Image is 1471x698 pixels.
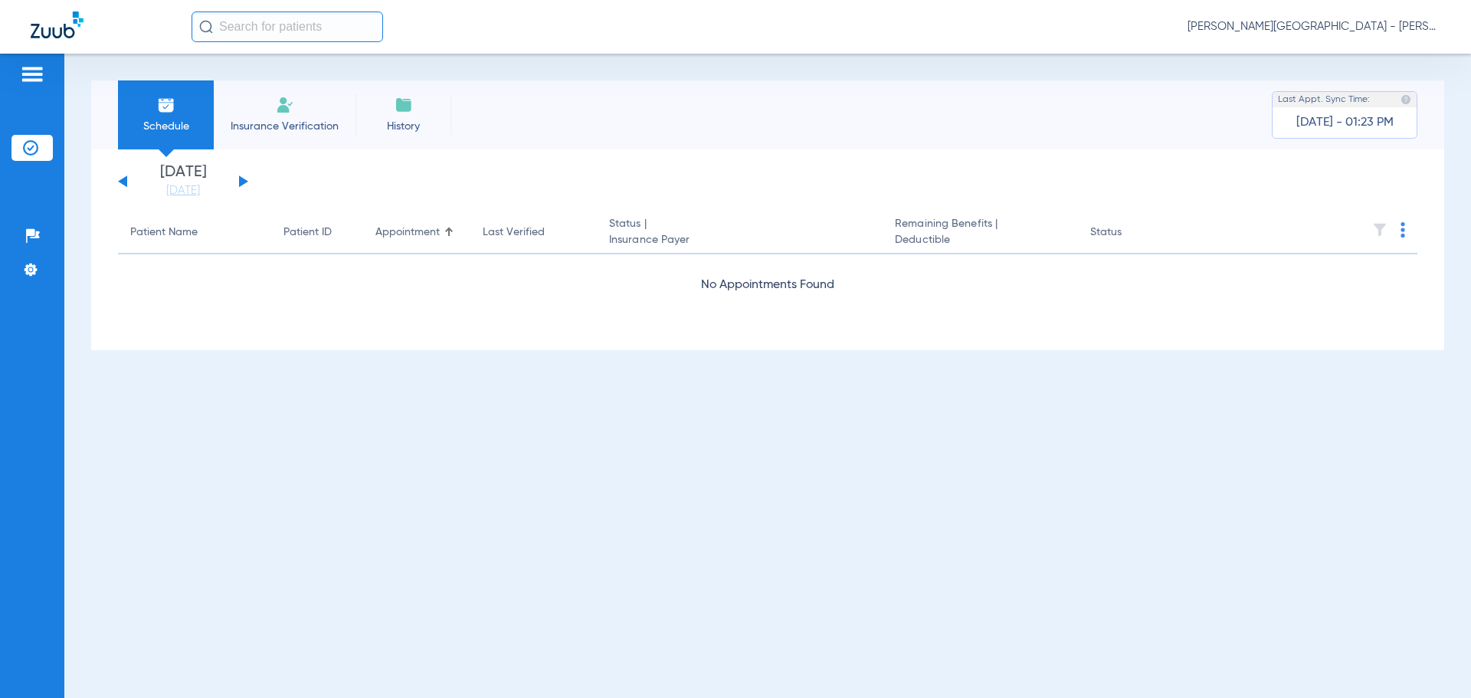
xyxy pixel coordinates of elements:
img: Zuub Logo [31,11,84,38]
span: Schedule [129,119,202,134]
div: Appointment [375,224,458,241]
div: Patient ID [283,224,332,241]
span: Insurance Payer [609,232,870,248]
a: [DATE] [137,183,229,198]
div: Patient ID [283,224,351,241]
div: Patient Name [130,224,259,241]
th: Status [1078,211,1181,254]
img: last sync help info [1401,94,1411,105]
img: Schedule [157,96,175,114]
span: Last Appt. Sync Time: [1278,92,1370,107]
img: Manual Insurance Verification [276,96,294,114]
img: Search Icon [199,20,213,34]
span: [DATE] - 01:23 PM [1296,115,1394,130]
iframe: Chat Widget [1394,624,1471,698]
input: Search for patients [192,11,383,42]
div: Last Verified [483,224,545,241]
div: Patient Name [130,224,198,241]
span: Deductible [895,232,1065,248]
img: hamburger-icon [20,65,44,84]
div: No Appointments Found [118,276,1417,295]
div: Last Verified [483,224,585,241]
span: [PERSON_NAME][GEOGRAPHIC_DATA] - [PERSON_NAME][GEOGRAPHIC_DATA] [1188,19,1440,34]
div: Appointment [375,224,440,241]
th: Remaining Benefits | [883,211,1077,254]
img: History [395,96,413,114]
img: filter.svg [1372,222,1387,238]
li: [DATE] [137,165,229,198]
th: Status | [597,211,883,254]
span: History [367,119,440,134]
img: group-dot-blue.svg [1401,222,1405,238]
span: Insurance Verification [225,119,344,134]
